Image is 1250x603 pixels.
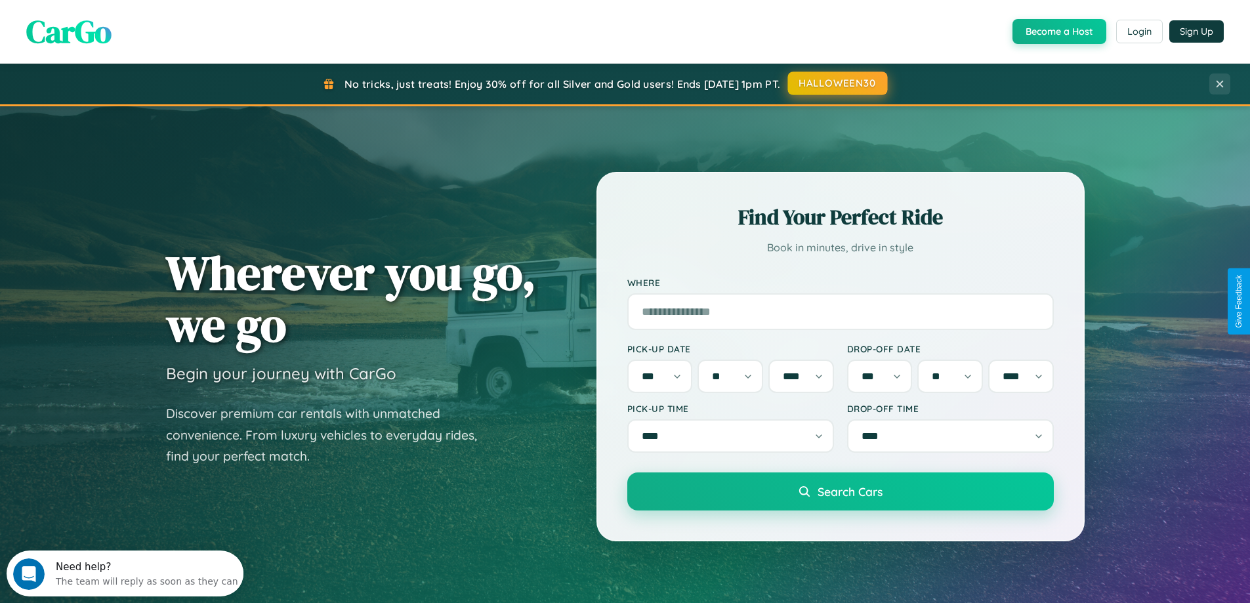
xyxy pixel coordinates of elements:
[1012,19,1106,44] button: Become a Host
[166,247,536,350] h1: Wherever you go, we go
[627,403,834,414] label: Pick-up Time
[49,11,232,22] div: Need help?
[627,203,1054,232] h2: Find Your Perfect Ride
[627,238,1054,257] p: Book in minutes, drive in style
[788,72,888,95] button: HALLOWEEN30
[818,484,883,499] span: Search Cars
[627,277,1054,288] label: Where
[1169,20,1224,43] button: Sign Up
[166,364,396,383] h3: Begin your journey with CarGo
[627,343,834,354] label: Pick-up Date
[166,403,494,467] p: Discover premium car rentals with unmatched convenience. From luxury vehicles to everyday rides, ...
[1234,275,1243,328] div: Give Feedback
[13,558,45,590] iframe: Intercom live chat
[7,551,243,596] iframe: Intercom live chat discovery launcher
[1116,20,1163,43] button: Login
[5,5,244,41] div: Open Intercom Messenger
[26,10,112,53] span: CarGo
[847,343,1054,354] label: Drop-off Date
[627,472,1054,510] button: Search Cars
[847,403,1054,414] label: Drop-off Time
[49,22,232,35] div: The team will reply as soon as they can
[344,77,780,91] span: No tricks, just treats! Enjoy 30% off for all Silver and Gold users! Ends [DATE] 1pm PT.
